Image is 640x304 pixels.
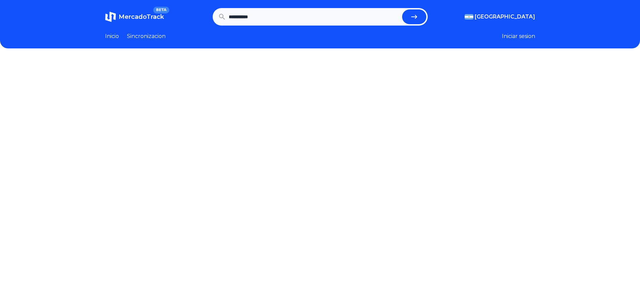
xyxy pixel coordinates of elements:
span: MercadoTrack [119,13,164,21]
img: Argentina [465,14,473,20]
span: BETA [153,7,169,13]
a: Sincronizacion [127,32,166,40]
img: MercadoTrack [105,11,116,22]
button: [GEOGRAPHIC_DATA] [465,13,535,21]
a: Inicio [105,32,119,40]
a: MercadoTrackBETA [105,11,164,22]
button: Iniciar sesion [502,32,535,40]
span: [GEOGRAPHIC_DATA] [475,13,535,21]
